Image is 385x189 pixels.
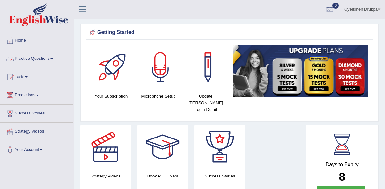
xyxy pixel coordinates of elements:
b: 8 [339,170,345,183]
span: 0 [332,3,339,9]
h4: Your Subscription [91,93,132,99]
h4: Success Stories [194,173,245,179]
h4: Days to Expiry [313,162,372,168]
h4: Book PTE Exam [137,173,188,179]
h4: Microphone Setup [138,93,179,99]
a: Strategy Videos [0,123,73,139]
a: Home [0,32,73,48]
h4: Update [PERSON_NAME] Login Detail [185,93,226,113]
a: Tests [0,68,73,84]
a: Practice Questions [0,50,73,66]
a: Predictions [0,86,73,102]
a: Your Account [0,141,73,157]
div: Getting Started [88,28,371,37]
h4: Strategy Videos [80,173,131,179]
img: small5.jpg [233,45,368,97]
a: Success Stories [0,105,73,121]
